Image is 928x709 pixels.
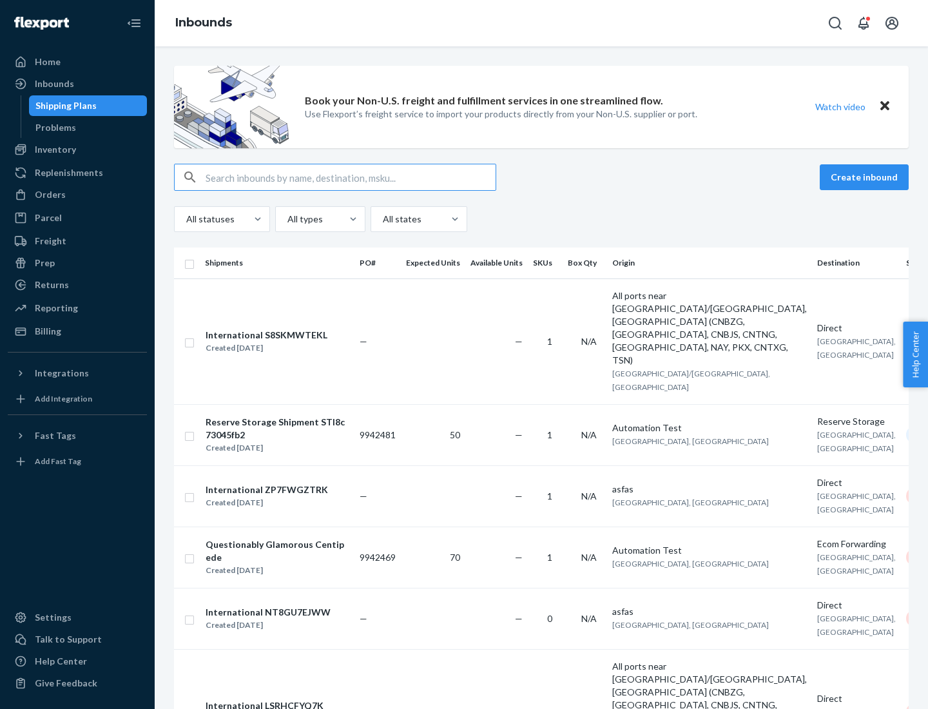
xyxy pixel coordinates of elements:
[35,235,66,248] div: Freight
[8,231,147,251] a: Freight
[35,143,76,156] div: Inventory
[612,544,807,557] div: Automation Test
[8,253,147,273] a: Prep
[206,483,328,496] div: International ZP7FWGZTRK
[8,629,147,650] a: Talk to Support
[35,456,81,467] div: Add Fast Tag
[450,429,460,440] span: 50
[8,451,147,472] a: Add Fast Tag
[879,10,905,36] button: Open account menu
[185,213,186,226] input: All statuses
[612,422,807,434] div: Automation Test
[612,498,769,507] span: [GEOGRAPHIC_DATA], [GEOGRAPHIC_DATA]
[515,552,523,563] span: —
[515,613,523,624] span: —
[286,213,287,226] input: All types
[8,673,147,694] button: Give Feedback
[206,564,349,577] div: Created [DATE]
[581,490,597,501] span: N/A
[35,655,87,668] div: Help Center
[175,15,232,30] a: Inbounds
[612,483,807,496] div: asfas
[35,77,74,90] div: Inbounds
[35,55,61,68] div: Home
[29,95,148,116] a: Shipping Plans
[35,633,102,646] div: Talk to Support
[206,442,349,454] div: Created [DATE]
[581,429,597,440] span: N/A
[206,164,496,190] input: Search inbounds by name, destination, msku...
[817,552,896,576] span: [GEOGRAPHIC_DATA], [GEOGRAPHIC_DATA]
[817,430,896,453] span: [GEOGRAPHIC_DATA], [GEOGRAPHIC_DATA]
[8,389,147,409] a: Add Integration
[817,692,896,705] div: Direct
[607,248,812,278] th: Origin
[547,552,552,563] span: 1
[354,527,401,588] td: 9942469
[822,10,848,36] button: Open Search Box
[35,393,92,404] div: Add Integration
[206,329,327,342] div: International S8SKMWTEKL
[817,415,896,428] div: Reserve Storage
[851,10,876,36] button: Open notifications
[206,416,349,442] div: Reserve Storage Shipment STI8c73045fb2
[121,10,147,36] button: Close Navigation
[8,425,147,446] button: Fast Tags
[206,342,327,354] div: Created [DATE]
[35,166,103,179] div: Replenishments
[612,369,770,392] span: [GEOGRAPHIC_DATA]/[GEOGRAPHIC_DATA], [GEOGRAPHIC_DATA]
[305,108,697,121] p: Use Flexport’s freight service to import your products directly from your Non-U.S. supplier or port.
[354,404,401,465] td: 9942481
[547,490,552,501] span: 1
[8,321,147,342] a: Billing
[903,322,928,387] button: Help Center
[206,496,328,509] div: Created [DATE]
[8,651,147,672] a: Help Center
[206,538,349,564] div: Questionably Glamorous Centipede
[817,614,896,637] span: [GEOGRAPHIC_DATA], [GEOGRAPHIC_DATA]
[528,248,563,278] th: SKUs
[8,275,147,295] a: Returns
[612,605,807,618] div: asfas
[612,620,769,630] span: [GEOGRAPHIC_DATA], [GEOGRAPHIC_DATA]
[354,248,401,278] th: PO#
[8,162,147,183] a: Replenishments
[817,336,896,360] span: [GEOGRAPHIC_DATA], [GEOGRAPHIC_DATA]
[817,599,896,612] div: Direct
[876,97,893,116] button: Close
[812,248,901,278] th: Destination
[581,336,597,347] span: N/A
[547,336,552,347] span: 1
[8,184,147,205] a: Orders
[515,336,523,347] span: —
[547,429,552,440] span: 1
[8,363,147,384] button: Integrations
[165,5,242,42] ol: breadcrumbs
[35,325,61,338] div: Billing
[35,302,78,315] div: Reporting
[817,538,896,550] div: Ecom Forwarding
[35,429,76,442] div: Fast Tags
[563,248,607,278] th: Box Qty
[581,552,597,563] span: N/A
[817,491,896,514] span: [GEOGRAPHIC_DATA], [GEOGRAPHIC_DATA]
[305,93,663,108] p: Book your Non-U.S. freight and fulfillment services in one streamlined flow.
[450,552,460,563] span: 70
[14,17,69,30] img: Flexport logo
[8,52,147,72] a: Home
[35,611,72,624] div: Settings
[35,188,66,201] div: Orders
[206,606,331,619] div: International NT8GU7EJWW
[8,139,147,160] a: Inventory
[35,367,89,380] div: Integrations
[35,278,69,291] div: Returns
[807,97,874,116] button: Watch video
[820,164,909,190] button: Create inbound
[35,677,97,690] div: Give Feedback
[8,298,147,318] a: Reporting
[465,248,528,278] th: Available Units
[612,559,769,568] span: [GEOGRAPHIC_DATA], [GEOGRAPHIC_DATA]
[8,208,147,228] a: Parcel
[547,613,552,624] span: 0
